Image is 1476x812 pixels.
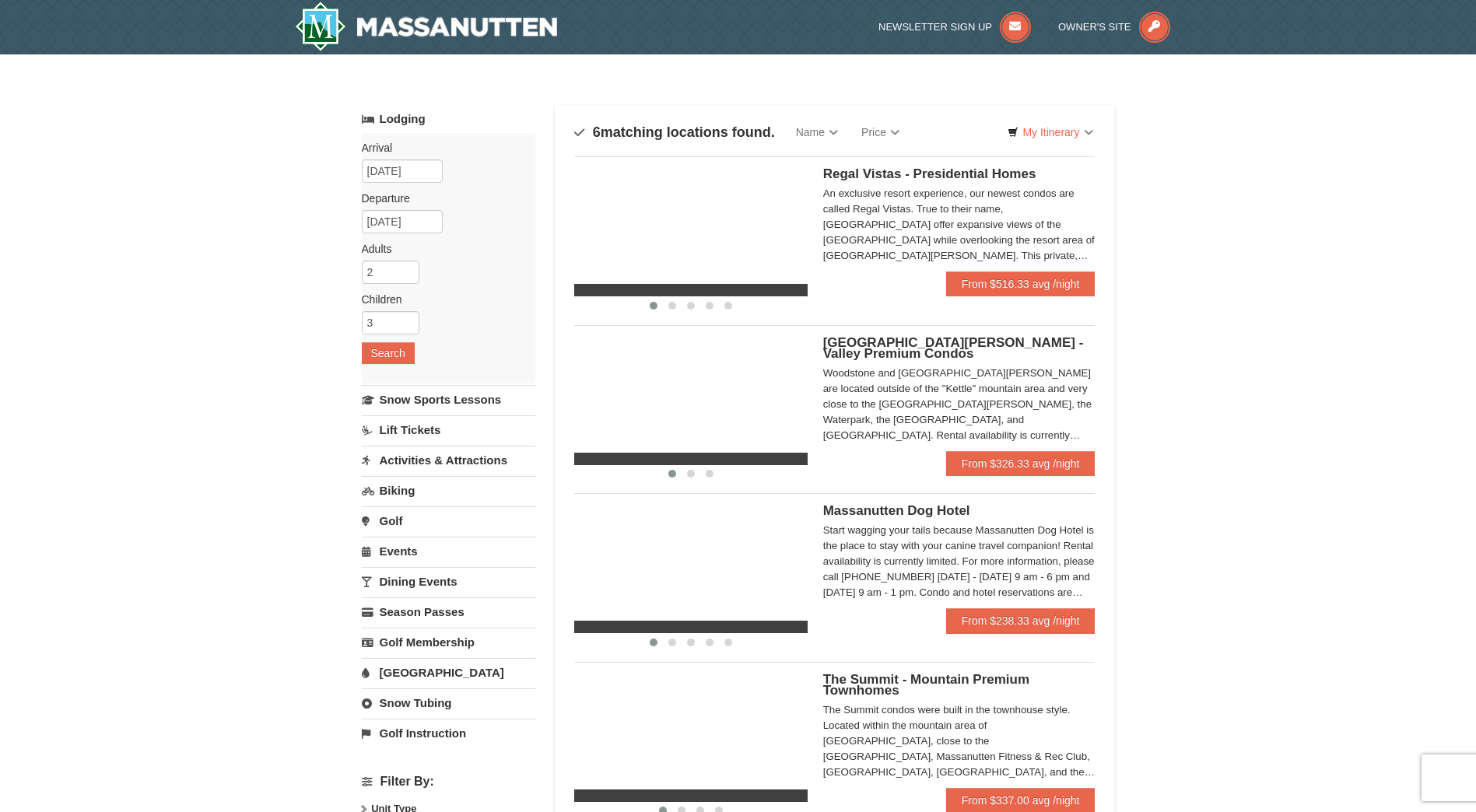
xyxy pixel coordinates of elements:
a: Massanutten Resort [295,2,558,51]
a: Owner's Site [1058,21,1170,33]
span: Owner's Site [1058,21,1131,33]
label: Departure [362,191,524,206]
img: Massanutten Resort Logo [295,2,558,51]
a: Season Passes [362,597,535,626]
div: Woodstone and [GEOGRAPHIC_DATA][PERSON_NAME] are located outside of the "Kettle" mountain area an... [823,366,1096,443]
div: An exclusive resort experience, our newest condos are called Regal Vistas. True to their name, [G... [823,186,1096,264]
span: [GEOGRAPHIC_DATA][PERSON_NAME] - Valley Premium Condos [823,335,1084,361]
span: Massanutten Dog Hotel [823,503,970,518]
a: From $516.33 avg /night [946,271,1096,296]
a: Newsletter Sign Up [878,21,1031,33]
button: Search [362,342,415,364]
a: Golf Membership [362,628,535,656]
a: From $238.33 avg /night [946,608,1096,633]
a: Price [850,117,911,148]
a: Biking [362,476,535,505]
a: [GEOGRAPHIC_DATA] [362,658,535,687]
a: Snow Sports Lessons [362,385,535,414]
span: The Summit - Mountain Premium Townhomes [823,672,1029,698]
div: The Summit condos were built in the townhouse style. Located within the mountain area of [GEOGRAP... [823,702,1096,780]
span: Newsletter Sign Up [878,21,992,33]
a: Dining Events [362,567,535,596]
label: Children [362,292,524,307]
a: Activities & Attractions [362,446,535,474]
a: Events [362,537,535,565]
a: Lift Tickets [362,415,535,444]
a: Name [784,117,850,148]
a: Lodging [362,105,535,133]
h4: Filter By: [362,775,535,789]
a: Golf Instruction [362,719,535,747]
a: From $326.33 avg /night [946,451,1096,476]
div: Start wagging your tails because Massanutten Dog Hotel is the place to stay with your canine trav... [823,523,1096,600]
span: Regal Vistas - Presidential Homes [823,166,1036,181]
label: Adults [362,241,524,257]
a: Golf [362,506,535,535]
label: Arrival [362,140,524,156]
a: My Itinerary [997,121,1103,144]
a: Snow Tubing [362,688,535,717]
